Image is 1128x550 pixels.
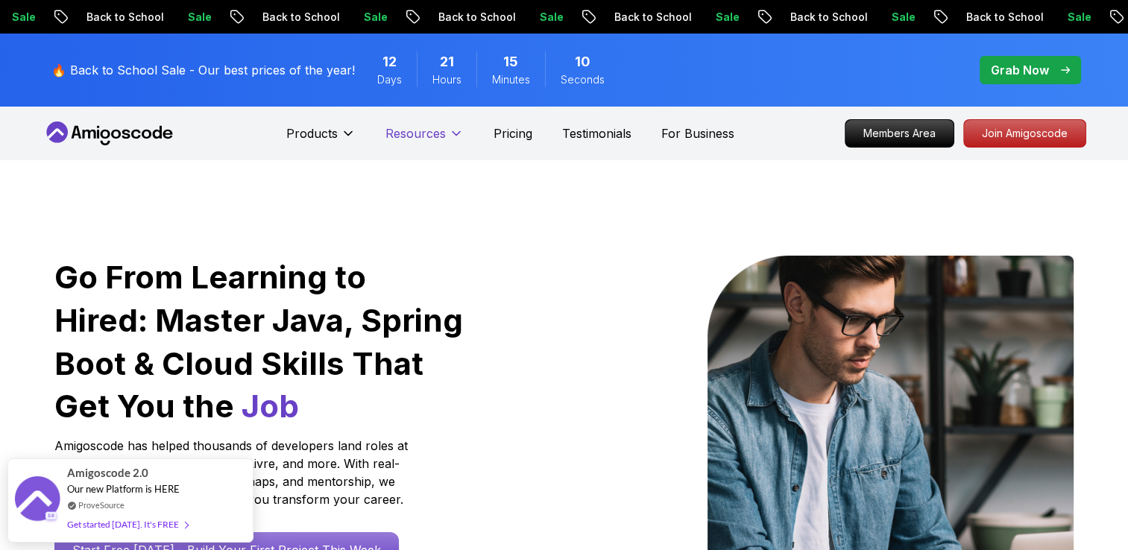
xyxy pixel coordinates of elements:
[385,124,464,154] button: Resources
[702,10,749,25] p: Sale
[67,516,188,533] div: Get started [DATE]. It's FREE
[503,51,518,72] span: 15 Minutes
[424,10,526,25] p: Back to School
[661,124,734,142] a: For Business
[382,51,397,72] span: 12 Days
[242,387,299,425] span: Job
[385,124,446,142] p: Resources
[67,483,180,495] span: Our new Platform is HERE
[877,10,925,25] p: Sale
[54,256,465,428] h1: Go From Learning to Hired: Master Java, Spring Boot & Cloud Skills That Get You the
[845,119,954,148] a: Members Area
[561,72,605,87] span: Seconds
[494,124,532,142] a: Pricing
[15,476,60,525] img: provesource social proof notification image
[248,10,350,25] p: Back to School
[440,51,454,72] span: 21 Hours
[286,124,338,142] p: Products
[72,10,174,25] p: Back to School
[526,10,573,25] p: Sale
[845,120,954,147] p: Members Area
[67,464,148,481] span: Amigoscode 2.0
[952,10,1053,25] p: Back to School
[600,10,702,25] p: Back to School
[377,72,402,87] span: Days
[78,499,125,511] a: ProveSource
[54,437,412,508] p: Amigoscode has helped thousands of developers land roles at Amazon, Starling Bank, Mercado Livre,...
[51,61,355,79] p: 🔥 Back to School Sale - Our best prices of the year!
[991,61,1049,79] p: Grab Now
[350,10,397,25] p: Sale
[492,72,530,87] span: Minutes
[776,10,877,25] p: Back to School
[562,124,631,142] a: Testimonials
[575,51,590,72] span: 10 Seconds
[964,120,1086,147] p: Join Amigoscode
[174,10,221,25] p: Sale
[432,72,461,87] span: Hours
[963,119,1086,148] a: Join Amigoscode
[1053,10,1101,25] p: Sale
[286,124,356,154] button: Products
